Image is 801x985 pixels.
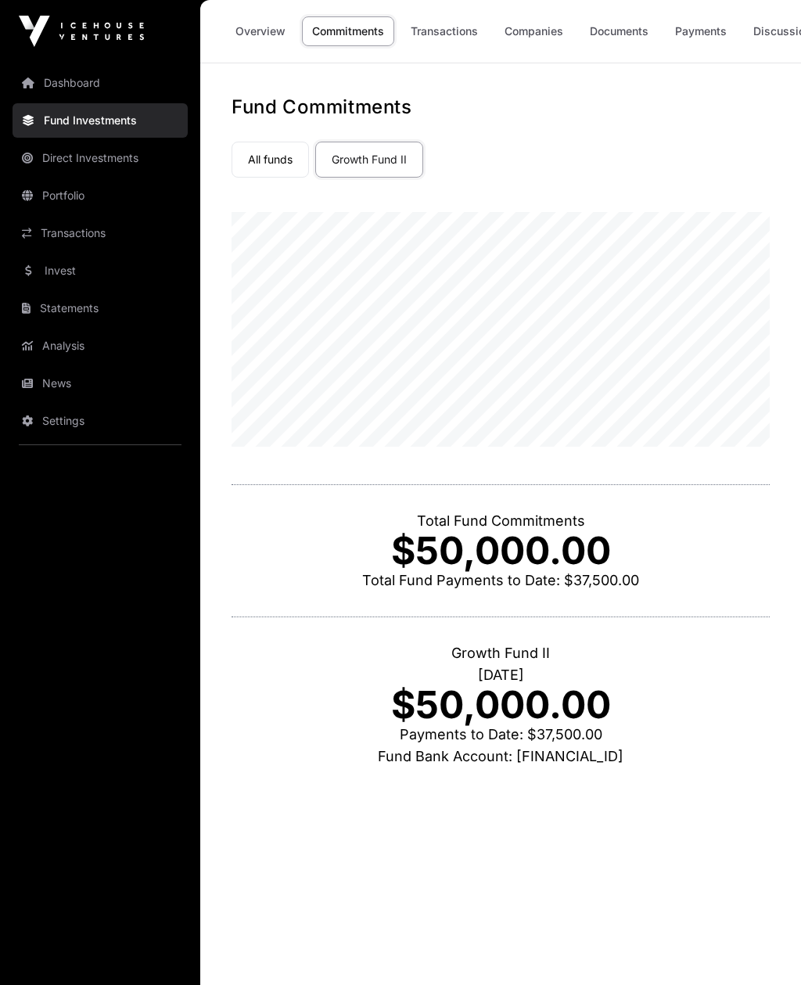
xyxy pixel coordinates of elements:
[13,141,188,175] a: Direct Investments
[302,16,394,46] a: Commitments
[13,66,188,100] a: Dashboard
[13,329,188,363] a: Analysis
[232,642,770,664] p: Growth Fund II
[232,95,770,120] h1: Fund Commitments
[225,16,296,46] a: Overview
[580,16,659,46] a: Documents
[494,16,573,46] a: Companies
[665,16,737,46] a: Payments
[232,686,770,724] p: $50,000.00
[232,510,770,532] p: Total Fund Commitments
[232,142,309,178] a: All funds
[19,16,144,47] img: Icehouse Ventures Logo
[315,142,423,178] a: Growth Fund II
[13,291,188,325] a: Statements
[400,16,488,46] a: Transactions
[232,664,770,686] p: [DATE]
[13,404,188,438] a: Settings
[232,570,770,591] p: Total Fund Payments to Date: $37,500.00
[232,746,770,768] p: Fund Bank Account: [FINANCIAL_ID]
[13,216,188,250] a: Transactions
[13,178,188,213] a: Portfolio
[13,103,188,138] a: Fund Investments
[232,532,770,570] p: $50,000.00
[13,366,188,401] a: News
[232,724,770,746] p: Payments to Date: $37,500.00
[13,253,188,288] a: Invest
